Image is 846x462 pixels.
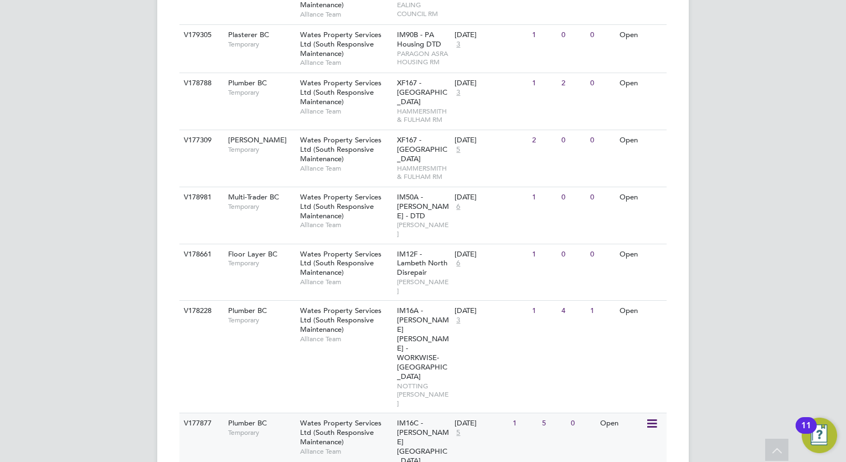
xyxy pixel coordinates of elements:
div: 5 [539,413,568,434]
span: Temporary [228,202,295,211]
div: 2 [529,130,558,151]
div: 1 [529,25,558,45]
div: [DATE] [455,306,527,316]
span: Wates Property Services Ltd (South Responsive Maintenance) [300,192,381,220]
span: XF167 - [GEOGRAPHIC_DATA] [397,135,447,163]
div: Open [617,130,665,151]
div: 0 [587,187,616,208]
div: 11 [801,425,811,440]
span: Wates Property Services Ltd (South Responsive Maintenance) [300,418,381,446]
div: 2 [559,73,587,94]
div: V177309 [181,130,220,151]
span: XF167 - [GEOGRAPHIC_DATA] [397,78,447,106]
span: 5 [455,428,462,438]
div: Open [597,413,646,434]
div: 0 [568,413,597,434]
div: 0 [587,73,616,94]
div: 1 [529,187,558,208]
div: 1 [529,244,558,265]
span: NOTTING [PERSON_NAME] [397,382,450,408]
span: 5 [455,145,462,155]
span: 6 [455,202,462,212]
div: 0 [587,130,616,151]
div: [DATE] [455,250,527,259]
div: Open [617,73,665,94]
span: HAMMERSMITH & FULHAM RM [397,164,450,181]
div: 1 [529,301,558,321]
span: Alliance Team [300,220,391,229]
span: Temporary [228,316,295,325]
span: Floor Layer BC [228,249,277,259]
span: PARAGON ASRA HOUSING RM [397,49,450,66]
span: Temporary [228,428,295,437]
div: Open [617,301,665,321]
span: 6 [455,259,462,268]
span: IM12F - Lambeth North Disrepair [397,249,447,278]
div: V178228 [181,301,220,321]
span: 3 [455,316,462,325]
div: 0 [559,130,587,151]
span: Wates Property Services Ltd (South Responsive Maintenance) [300,306,381,334]
span: Alliance Team [300,335,391,343]
div: [DATE] [455,419,507,428]
div: 1 [529,73,558,94]
span: IM16A - [PERSON_NAME] [PERSON_NAME] - WORKWISE- [GEOGRAPHIC_DATA] [397,306,449,381]
div: [DATE] [455,193,527,202]
button: Open Resource Center, 11 new notifications [802,418,837,453]
span: Plumber BC [228,418,267,428]
span: Alliance Team [300,278,391,286]
div: 4 [559,301,587,321]
span: [PERSON_NAME] [397,220,450,238]
span: Plumber BC [228,306,267,315]
div: V178981 [181,187,220,208]
div: 0 [559,25,587,45]
span: 3 [455,40,462,49]
div: 0 [587,25,616,45]
span: IM50A - [PERSON_NAME] - DTD [397,192,449,220]
div: V178661 [181,244,220,265]
div: 0 [587,244,616,265]
span: Alliance Team [300,58,391,67]
span: Plasterer BC [228,30,269,39]
span: HAMMERSMITH & FULHAM RM [397,107,450,124]
span: [PERSON_NAME] [228,135,287,145]
span: 3 [455,88,462,97]
div: V179305 [181,25,220,45]
div: V177877 [181,413,220,434]
span: EALING COUNCIL RM [397,1,450,18]
div: 0 [559,244,587,265]
div: [DATE] [455,30,527,40]
div: V178788 [181,73,220,94]
span: Wates Property Services Ltd (South Responsive Maintenance) [300,78,381,106]
span: Temporary [228,259,295,268]
span: Alliance Team [300,447,391,456]
span: Wates Property Services Ltd (South Responsive Maintenance) [300,249,381,278]
div: [DATE] [455,136,527,145]
div: [DATE] [455,79,527,88]
div: 0 [559,187,587,208]
div: 1 [587,301,616,321]
span: IM90B - PA Housing DTD [397,30,441,49]
span: Alliance Team [300,10,391,19]
span: Plumber BC [228,78,267,88]
span: Alliance Team [300,164,391,173]
span: Alliance Team [300,107,391,116]
div: Open [617,244,665,265]
span: Temporary [228,40,295,49]
span: Temporary [228,88,295,97]
span: Wates Property Services Ltd (South Responsive Maintenance) [300,30,381,58]
div: 1 [510,413,539,434]
div: Open [617,187,665,208]
span: Temporary [228,145,295,154]
span: Wates Property Services Ltd (South Responsive Maintenance) [300,135,381,163]
span: [PERSON_NAME] [397,278,450,295]
div: Open [617,25,665,45]
span: Multi-Trader BC [228,192,279,202]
